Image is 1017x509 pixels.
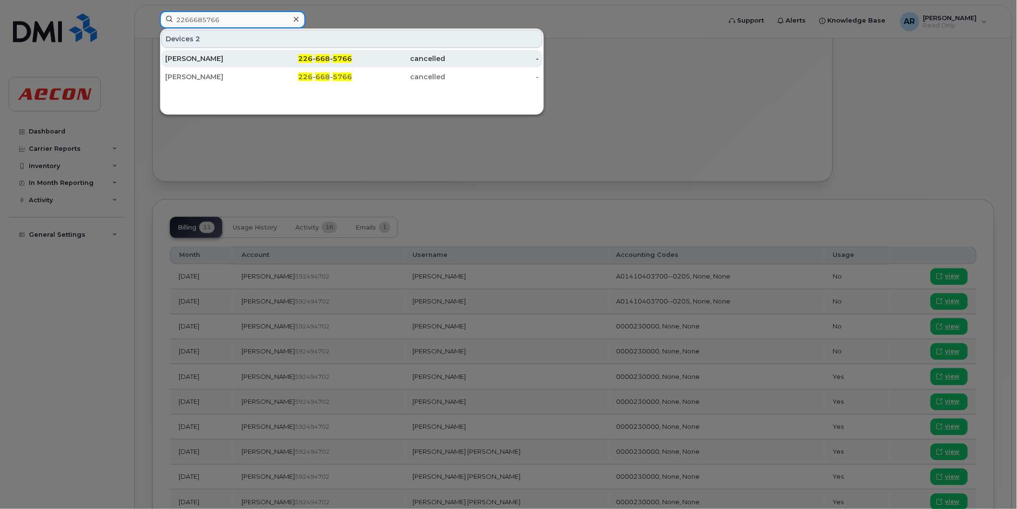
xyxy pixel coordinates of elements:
span: 5766 [333,54,352,63]
div: [PERSON_NAME] [165,54,259,63]
span: 2 [195,34,200,44]
div: - - [259,72,352,82]
span: 5766 [333,73,352,81]
a: [PERSON_NAME]226-668-5766cancelled- [161,68,543,85]
div: cancelled [352,54,446,63]
span: 226 [298,73,313,81]
input: Find something... [160,11,305,28]
div: [PERSON_NAME] [165,72,259,82]
div: - - [259,54,352,63]
a: [PERSON_NAME]226-668-5766cancelled- [161,50,543,67]
span: 668 [315,54,330,63]
div: - [446,72,539,82]
span: 226 [298,54,313,63]
div: cancelled [352,72,446,82]
div: Devices [161,30,543,48]
div: - [446,54,539,63]
span: 668 [315,73,330,81]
